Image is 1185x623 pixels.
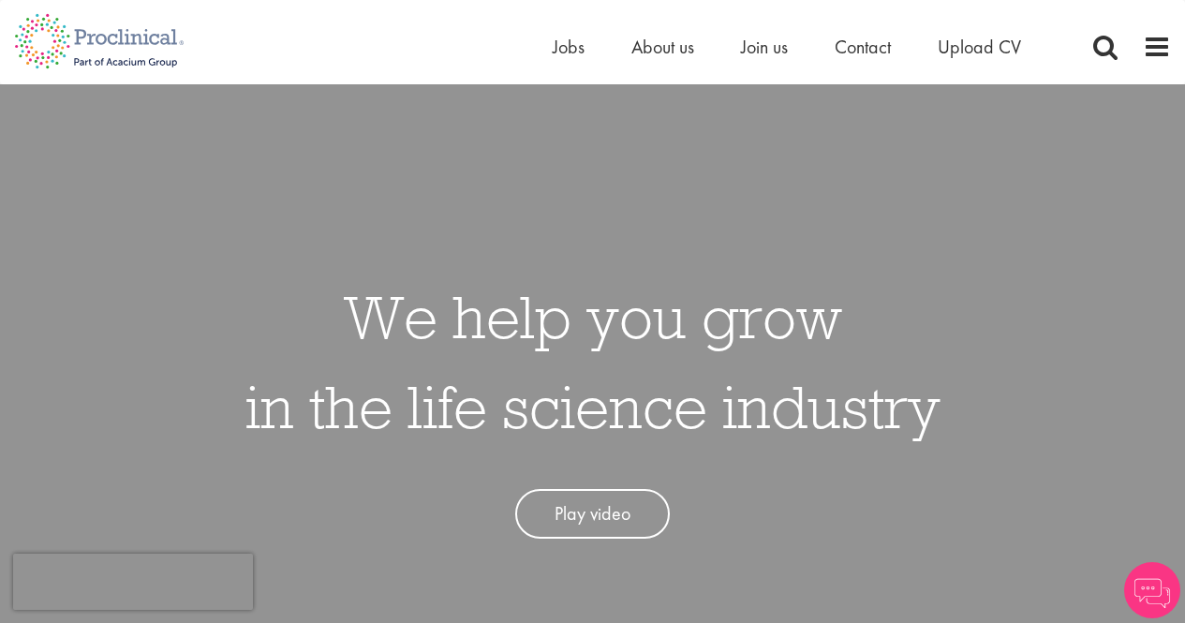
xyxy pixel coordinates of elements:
a: Join us [741,35,788,59]
a: Contact [835,35,891,59]
h1: We help you grow in the life science industry [245,272,941,452]
a: Play video [515,489,670,539]
a: Jobs [553,35,585,59]
img: Chatbot [1124,562,1180,618]
a: Upload CV [938,35,1021,59]
a: About us [631,35,694,59]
